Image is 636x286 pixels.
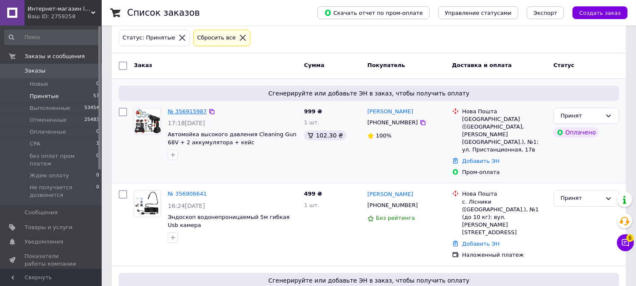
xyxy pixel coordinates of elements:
h1: Список заказов [127,8,200,18]
a: Добавить ЭН [462,158,500,164]
a: Автомойка высокого давления Cleaning Gun 68V + 2 аккумулятора + кейс [168,131,297,146]
span: 17:18[DATE] [168,120,205,126]
span: Уведомления [25,238,63,246]
span: Отмененные [30,116,67,124]
span: Экспорт [533,10,557,16]
div: Нова Пошта [462,108,547,115]
span: 1 шт. [304,119,319,126]
span: Ждем оплату [30,172,69,179]
div: Пром-оплата [462,168,547,176]
div: [GEOGRAPHIC_DATA] ([GEOGRAPHIC_DATA], [PERSON_NAME][GEOGRAPHIC_DATA].), №1: ул. Пристанционная, 17в [462,115,547,154]
a: Добавить ЭН [462,241,500,247]
span: Товары и услуги [25,224,72,231]
span: 0 [96,128,99,136]
span: Сгенерируйте или добавьте ЭН в заказ, чтобы получить оплату [122,276,616,285]
a: Создать заказ [564,9,628,16]
span: 6 [626,234,634,242]
img: Фото товару [134,109,161,134]
span: Сообщения [25,209,58,216]
span: Сгенерируйте или добавьте ЭН в заказ, чтобы получить оплату [122,89,616,98]
button: Создать заказ [572,6,628,19]
span: 1 [96,140,99,148]
span: Интернет-магазин livelyshop [28,5,91,13]
button: Экспорт [527,6,564,19]
span: Сумма [304,62,324,68]
span: 57 [93,93,99,100]
a: № 356915987 [168,108,207,115]
img: Фото товару [134,191,161,217]
span: Заказ [134,62,152,68]
div: Оплачено [553,127,599,137]
div: 102.30 ₴ [304,130,346,140]
a: Эндоскоп водонепроницаемый 5м гибкая Usb камера [168,214,289,228]
span: Статус [553,62,575,68]
span: Управление статусами [445,10,511,16]
span: Заказы [25,67,45,75]
span: 999 ₴ [304,108,322,115]
div: с. Лісники ([GEOGRAPHIC_DATA].), №1 (до 10 кг): вул. [PERSON_NAME][STREET_ADDRESS] [462,198,547,237]
span: без оплат пром платеж [30,152,96,168]
span: 25483 [84,116,99,124]
span: Выполненные [30,104,70,112]
div: [PHONE_NUMBER] [366,200,419,211]
span: Новые [30,80,48,88]
div: [PHONE_NUMBER] [366,117,419,128]
input: Поиск [4,30,100,45]
span: Заказы и сообщения [25,53,85,60]
span: 0 [96,172,99,179]
span: 499 ₴ [304,191,322,197]
span: 100% [376,132,392,139]
span: 53454 [84,104,99,112]
div: Нова Пошта [462,190,547,198]
div: Ваш ID: 2759258 [28,13,102,20]
span: Создать заказ [579,10,621,16]
span: Без рейтинга [376,215,415,221]
span: Скачать отчет по пром-оплате [324,9,423,17]
a: [PERSON_NAME] [367,108,413,116]
button: Скачать отчет по пром-оплате [317,6,430,19]
span: Показатели работы компании [25,252,78,268]
span: Принятые [30,93,59,100]
span: 0 [96,80,99,88]
button: Управление статусами [438,6,518,19]
span: Доставка и оплата [452,62,512,68]
span: Оплаченные [30,128,66,136]
span: 1 шт. [304,202,319,208]
span: 0 [96,184,99,199]
span: 0 [96,152,99,168]
span: CPA [30,140,40,148]
span: Не получается дозвонится [30,184,96,199]
div: Принят [561,112,602,121]
span: 16:24[DATE] [168,202,205,209]
div: Статус: Принятые [121,34,177,42]
button: Чат с покупателем6 [617,234,634,251]
div: Сбросить все [195,34,237,42]
div: Наложенный платеж [462,251,547,259]
a: Фото товару [134,108,161,135]
a: № 356906641 [168,191,207,197]
a: [PERSON_NAME] [367,191,413,199]
span: Покупатель [367,62,405,68]
div: Принят [561,194,602,203]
